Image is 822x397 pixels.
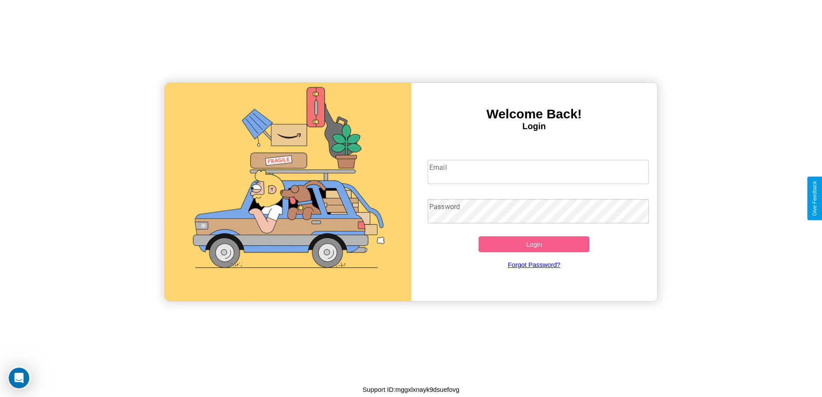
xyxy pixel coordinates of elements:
iframe: Intercom live chat discovery launcher [7,365,31,390]
p: Support ID: mggxlxnayk9dsuefovg [362,384,459,395]
h4: Login [411,121,658,131]
button: Login [479,236,589,252]
iframe: Intercom live chat [9,368,29,388]
a: Forgot Password? [423,252,645,277]
h3: Welcome Back! [411,107,658,121]
div: Give Feedback [812,181,818,216]
img: gif [165,83,411,301]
